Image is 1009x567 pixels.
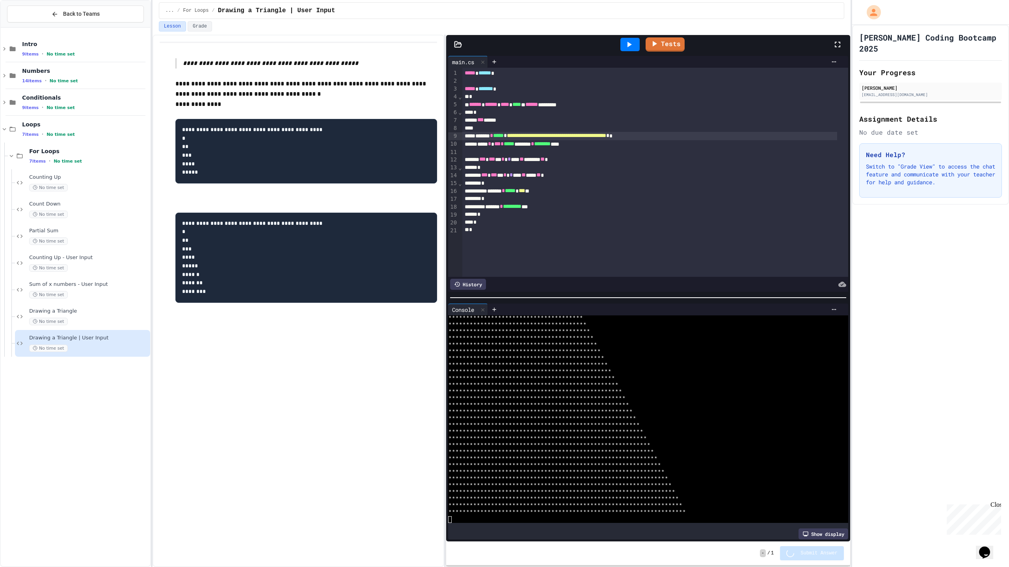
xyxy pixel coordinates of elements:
[458,165,462,171] span: Fold line
[29,211,68,218] span: No time set
[448,172,458,180] div: 14
[448,156,458,164] div: 12
[862,92,1000,98] div: [EMAIL_ADDRESS][DOMAIN_NAME]
[458,94,462,100] span: Fold line
[448,195,458,203] div: 17
[448,77,458,85] div: 2
[448,58,478,66] div: main.cs
[177,7,180,14] span: /
[42,131,43,137] span: •
[47,132,75,137] span: No time set
[859,128,1002,137] div: No due date set
[29,291,68,298] span: No time set
[646,37,685,52] a: Tests
[448,164,458,172] div: 13
[859,32,1002,54] h1: [PERSON_NAME] Coding Bootcamp 2025
[458,109,462,115] span: Fold line
[29,281,149,288] span: Sum of x numbers - User Input
[29,184,68,191] span: No time set
[218,6,335,15] span: Drawing a Triangle | User Input
[29,335,149,341] span: Drawing a Triangle | User Input
[771,550,774,556] span: 1
[448,124,458,132] div: 8
[29,254,149,261] span: Counting Up - User Input
[22,132,39,137] span: 7 items
[45,78,47,84] span: •
[22,94,149,101] span: Conditionals
[450,279,486,290] div: History
[29,148,149,155] span: For Loops
[29,159,46,164] span: 7 items
[29,174,149,181] span: Counting Up
[3,3,54,50] div: Chat with us now!Close
[166,7,174,14] span: ...
[47,105,75,110] span: No time set
[50,78,78,83] span: No time set
[448,140,458,148] div: 10
[458,180,462,187] span: Fold line
[448,306,478,314] div: Console
[448,117,458,124] div: 7
[448,180,458,187] div: 15
[22,67,149,74] span: Numbers
[29,228,149,234] span: Partial Sum
[188,21,212,31] button: Grade
[448,211,458,219] div: 19
[448,93,458,101] div: 4
[29,237,68,245] span: No time set
[448,148,458,156] div: 11
[22,105,39,110] span: 9 items
[29,318,68,325] span: No time set
[799,528,848,539] div: Show display
[29,345,68,352] span: No time set
[976,535,1001,559] iframe: chat widget
[767,550,770,556] span: /
[183,7,209,14] span: For Loops
[448,69,458,77] div: 1
[29,264,68,272] span: No time set
[800,550,838,556] span: Submit Answer
[866,150,995,159] h3: Need Help?
[448,101,458,109] div: 5
[448,187,458,195] div: 16
[448,109,458,117] div: 6
[47,52,75,57] span: No time set
[448,227,458,235] div: 21
[159,21,186,31] button: Lesson
[448,203,458,211] div: 18
[22,41,149,48] span: Intro
[22,52,39,57] span: 9 items
[22,121,149,128] span: Loops
[944,501,1001,535] iframe: chat widget
[63,10,100,18] span: Back to Teams
[866,163,995,186] p: Switch to "Grade View" to access the chat feature and communicate with your teacher for help and ...
[29,308,149,315] span: Drawing a Triangle
[859,67,1002,78] h2: Your Progress
[42,104,43,111] span: •
[862,84,1000,91] div: [PERSON_NAME]
[859,113,1002,124] h2: Assignment Details
[448,132,458,140] div: 9
[42,51,43,57] span: •
[29,201,149,208] span: Count Down
[54,159,82,164] span: No time set
[49,158,50,164] span: •
[22,78,42,83] span: 14 items
[858,3,883,21] div: My Account
[448,219,458,227] div: 20
[212,7,214,14] span: /
[448,85,458,93] div: 3
[760,549,766,557] span: -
